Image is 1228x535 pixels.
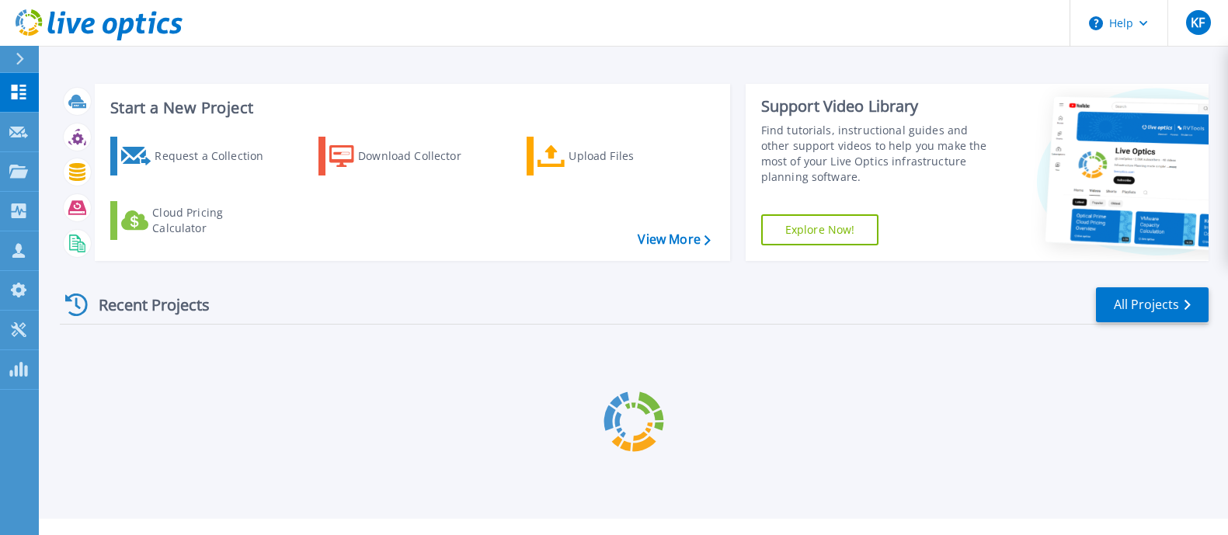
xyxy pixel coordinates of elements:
a: Cloud Pricing Calculator [110,201,284,240]
a: Upload Files [527,137,700,175]
a: Request a Collection [110,137,284,175]
div: Request a Collection [155,141,279,172]
div: Upload Files [569,141,693,172]
div: Cloud Pricing Calculator [152,205,277,236]
a: Download Collector [318,137,492,175]
div: Download Collector [358,141,482,172]
div: Support Video Library [761,96,994,116]
div: Recent Projects [60,286,231,324]
a: Explore Now! [761,214,879,245]
span: KF [1191,16,1205,29]
a: All Projects [1096,287,1209,322]
h3: Start a New Project [110,99,710,116]
div: Find tutorials, instructional guides and other support videos to help you make the most of your L... [761,123,994,185]
a: View More [638,232,710,247]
